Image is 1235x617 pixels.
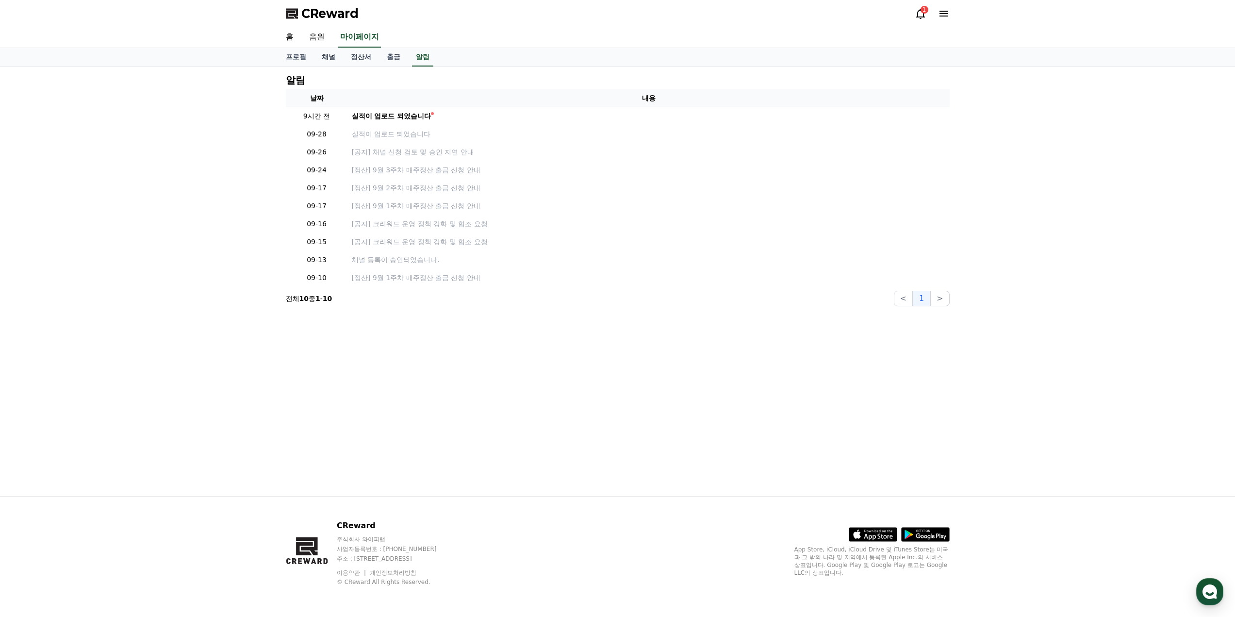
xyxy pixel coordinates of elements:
p: 09-17 [290,183,344,193]
button: > [930,291,949,306]
th: 내용 [348,89,950,107]
a: 설정 [125,308,186,332]
span: 대화 [89,323,100,331]
button: 1 [913,291,930,306]
a: 채널 [314,48,343,67]
a: 출금 [379,48,408,67]
p: 09-13 [290,255,344,265]
span: 설정 [150,322,162,330]
p: 09-16 [290,219,344,229]
strong: 10 [299,295,309,302]
p: 09-17 [290,201,344,211]
a: 대화 [64,308,125,332]
p: 사업자등록번호 : [PHONE_NUMBER] [337,545,455,553]
a: 실적이 업로드 되었습니다 [352,111,946,121]
span: 홈 [31,322,36,330]
a: [공지] 크리워드 운영 정책 강화 및 협조 요청 [352,219,946,229]
span: CReward [301,6,359,21]
p: 09-28 [290,129,344,139]
a: [정산] 9월 2주차 매주정산 출금 신청 안내 [352,183,946,193]
th: 날짜 [286,89,348,107]
a: 프로필 [278,48,314,67]
a: [정산] 9월 1주차 매주정산 출금 신청 안내 [352,273,946,283]
div: 1 [921,6,928,14]
a: 홈 [3,308,64,332]
p: 09-10 [290,273,344,283]
p: 09-26 [290,147,344,157]
div: 실적이 업로드 되었습니다 [352,111,431,121]
a: [정산] 9월 1주차 매주정산 출금 신청 안내 [352,201,946,211]
p: App Store, iCloud, iCloud Drive 및 iTunes Store는 미국과 그 밖의 나라 및 지역에서 등록된 Apple Inc.의 서비스 상표입니다. Goo... [794,546,950,577]
h4: 알림 [286,75,305,85]
a: 실적이 업로드 되었습니다 [352,129,946,139]
strong: 10 [323,295,332,302]
a: 마이페이지 [338,27,381,48]
p: 09-24 [290,165,344,175]
p: 주식회사 와이피랩 [337,535,455,543]
p: © CReward All Rights Reserved. [337,578,455,586]
a: [공지] 크리워드 운영 정책 강화 및 협조 요청 [352,237,946,247]
a: 음원 [301,27,332,48]
a: 개인정보처리방침 [370,569,416,576]
p: 주소 : [STREET_ADDRESS] [337,555,455,563]
a: CReward [286,6,359,21]
a: 홈 [278,27,301,48]
a: 1 [915,8,926,19]
strong: 1 [315,295,320,302]
p: 09-15 [290,237,344,247]
a: [공지] 채널 신청 검토 및 승인 지연 안내 [352,147,946,157]
p: 9시간 전 [290,111,344,121]
button: < [894,291,913,306]
a: 이용약관 [337,569,367,576]
a: [정산] 9월 3주차 매주정산 출금 신청 안내 [352,165,946,175]
p: CReward [337,520,455,532]
p: 전체 중 - [286,294,332,303]
a: 알림 [412,48,433,67]
p: 채널 등록이 승인되었습니다. [352,255,946,265]
a: 정산서 [343,48,379,67]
